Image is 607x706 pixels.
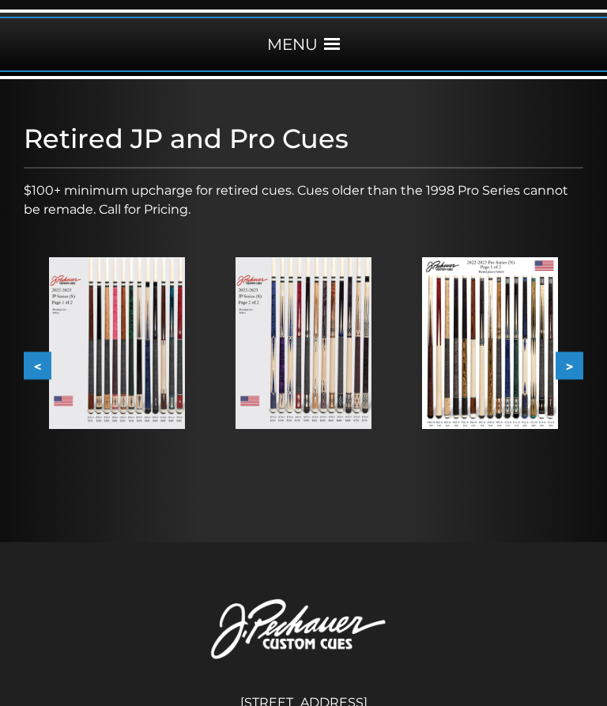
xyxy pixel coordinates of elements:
[556,351,583,379] button: >
[24,123,583,154] h1: Retired JP and Pro Cues
[24,351,583,379] div: Carousel Navigation
[24,351,51,379] button: <
[24,181,583,219] p: $100+ minimum upcharge for retired cues. Cues older than the 1998 Pro Series cannot be remade. Ca...
[165,580,442,681] img: Pechauer Custom Cues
